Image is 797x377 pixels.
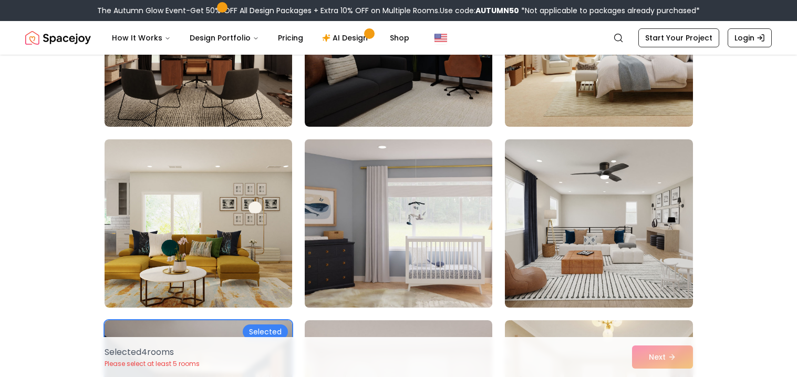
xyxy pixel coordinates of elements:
[270,27,312,48] a: Pricing
[440,5,519,16] span: Use code:
[475,5,519,16] b: AUTUMN50
[181,27,267,48] button: Design Portfolio
[103,27,418,48] nav: Main
[243,324,288,339] div: Selected
[105,139,292,308] img: Room room-82
[25,27,91,48] a: Spacejoy
[97,5,700,16] div: The Autumn Glow Event-Get 50% OFF All Design Packages + Extra 10% OFF on Multiple Rooms.
[25,27,91,48] img: Spacejoy Logo
[381,27,418,48] a: Shop
[300,135,497,312] img: Room room-83
[434,32,447,44] img: United States
[103,27,179,48] button: How It Works
[25,21,772,55] nav: Global
[105,360,200,368] p: Please select at least 5 rooms
[728,28,772,47] a: Login
[505,139,692,308] img: Room room-84
[314,27,379,48] a: AI Design
[519,5,700,16] span: *Not applicable to packages already purchased*
[638,28,719,47] a: Start Your Project
[105,346,200,359] p: Selected 4 room s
